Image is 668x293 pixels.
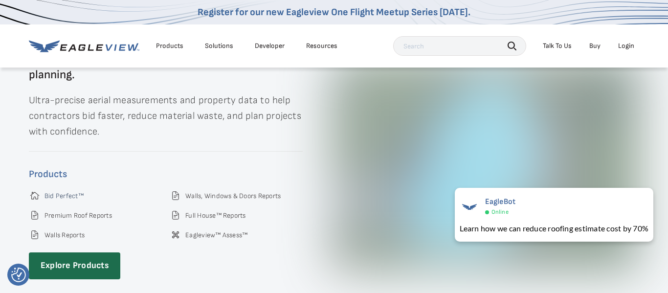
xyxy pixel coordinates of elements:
a: Walls, Windows & Doors Reports [185,192,281,201]
img: File_dock_light.svg [29,229,41,241]
p: Ultra-precise aerial measurements and property data to help contractors bid faster, reduce materi... [29,92,303,139]
div: Login [618,42,634,50]
a: Developer [255,42,285,50]
a: Explore Products [29,252,120,279]
h3: Accurate takeoffs. Streamlined bids. Smarter planning. [29,57,303,81]
span: EagleBot [485,197,516,206]
div: Resources [306,42,337,50]
div: Talk To Us [543,42,572,50]
img: Group-9-1.svg [29,190,41,202]
img: File_dock_light.svg [170,190,181,202]
button: Consent Preferences [11,268,26,282]
input: Search [393,36,526,56]
div: Learn how we can reduce roofing estimate cost by 70% [460,223,648,234]
a: Premium Roof Reports [45,211,112,220]
a: Register for our new Eagleview One Flight Meetup Series [DATE]. [198,6,470,18]
div: Solutions [205,42,233,50]
a: Eagleview™ Assess™ [185,231,247,240]
img: Group-9629.svg [170,229,181,241]
img: EagleBot [460,197,479,217]
span: Online [491,208,509,216]
h4: Products [29,166,303,182]
img: File_dock_light.svg [170,209,181,221]
a: Buy [589,42,601,50]
a: Walls Reports [45,231,85,240]
img: Revisit consent button [11,268,26,282]
div: Products [156,42,183,50]
a: Full House™ Reports [185,211,246,220]
img: File_dock_light.svg [29,209,41,221]
a: Bid Perfect™ [45,192,84,201]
